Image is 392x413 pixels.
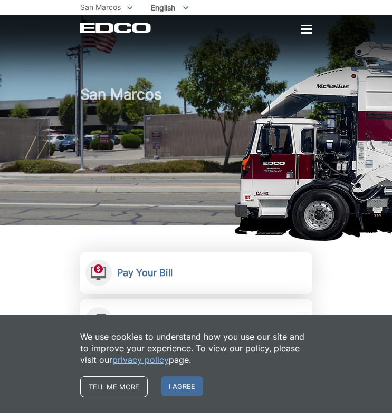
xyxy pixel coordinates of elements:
span: San Marcos [80,3,121,12]
a: Pay Your Bill [80,252,312,294]
span: I agree [161,376,203,396]
a: Make a Request [80,299,312,341]
a: privacy policy [112,354,169,366]
h2: Pay Your Bill [117,267,173,279]
h1: San Marcos [80,86,312,228]
a: Tell me more [80,376,148,397]
h2: Make a Request [117,314,189,326]
img: Garbage truck [234,41,392,241]
a: EDCD logo. Return to the homepage. [80,23,151,33]
p: We use cookies to understand how you use our site and to improve your experience. To view our pol... [80,331,312,366]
